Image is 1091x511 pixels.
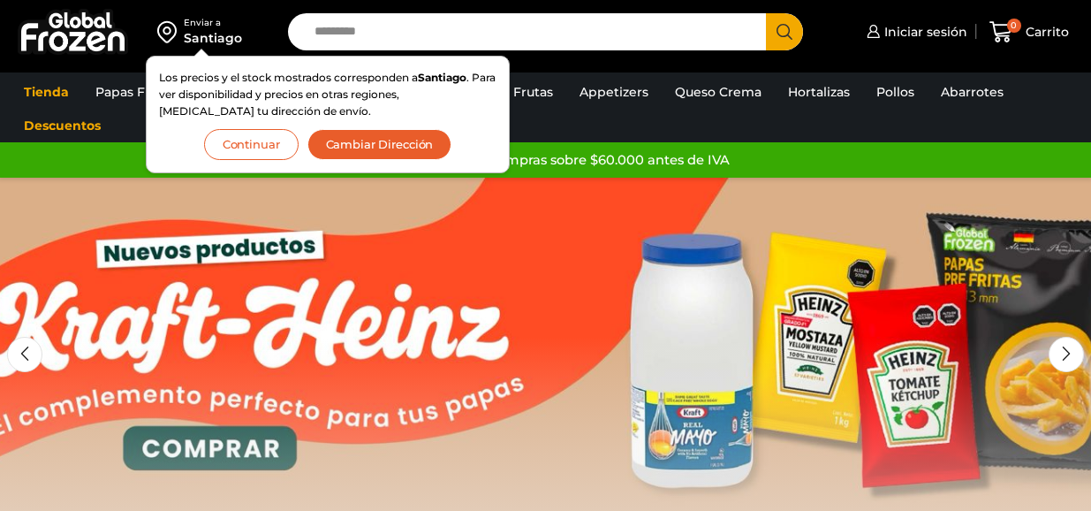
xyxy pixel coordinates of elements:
[184,29,242,47] div: Santiago
[87,75,181,109] a: Papas Fritas
[7,337,42,372] div: Previous slide
[204,129,299,160] button: Continuar
[15,75,78,109] a: Tienda
[779,75,859,109] a: Hortalizas
[15,109,110,142] a: Descuentos
[418,71,466,84] strong: Santiago
[1021,23,1069,41] span: Carrito
[862,14,967,50] a: Iniciar sesión
[932,75,1012,109] a: Abarrotes
[157,17,184,47] img: address-field-icon.svg
[307,129,452,160] button: Cambiar Dirección
[985,11,1073,53] a: 0 Carrito
[666,75,770,109] a: Queso Crema
[159,69,496,120] p: Los precios y el stock mostrados corresponden a . Para ver disponibilidad y precios en otras regi...
[1049,337,1084,372] div: Next slide
[1007,19,1021,33] span: 0
[184,17,242,29] div: Enviar a
[880,23,967,41] span: Iniciar sesión
[571,75,657,109] a: Appetizers
[867,75,923,109] a: Pollos
[766,13,803,50] button: Search button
